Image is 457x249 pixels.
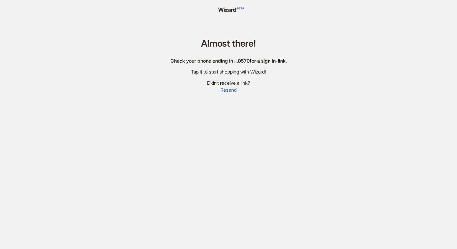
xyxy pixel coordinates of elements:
[170,58,287,64] div: Check your phone ending in … 0570 for a sign in-link.
[170,38,287,48] h1: Almost there!
[220,86,237,93] button: Resend
[170,69,287,75] div: Tap it to start shopping with Wizard!
[170,80,287,86] div: Didn’t receive a link?
[220,87,237,93] span: Resend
